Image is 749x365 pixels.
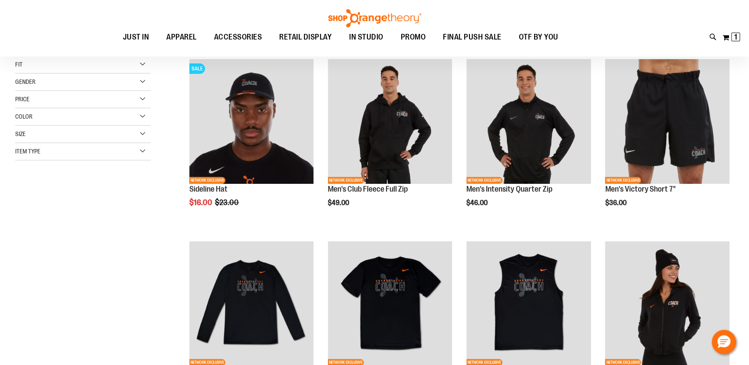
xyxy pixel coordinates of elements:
[443,27,502,47] span: FINAL PUSH SALE
[510,27,567,47] a: OTF BY YOU
[328,59,452,185] a: OTF Mens Coach FA23 Club Fleece Full Zip - Black primary imageNETWORK EXCLUSIVE
[466,185,552,193] a: Men's Intensity Quarter Zip
[328,177,364,184] span: NETWORK EXCLUSIVE
[15,78,36,85] span: Gender
[114,27,158,47] a: JUST IN
[466,199,489,207] span: $46.00
[466,59,591,185] a: OTF Mens Coach FA23 Intensity Quarter Zip - Black primary imageNETWORK EXCLUSIVE
[328,185,408,193] a: Men's Club Fleece Full Zip
[401,27,426,47] span: PROMO
[279,27,332,47] span: RETAIL DISPLAY
[189,59,314,184] img: Sideline Hat primary image
[189,63,205,74] span: SALE
[462,55,595,229] div: product
[328,199,350,207] span: $49.00
[466,59,591,184] img: OTF Mens Coach FA23 Intensity Quarter Zip - Black primary image
[323,55,457,229] div: product
[340,27,392,47] a: IN STUDIO
[328,59,452,184] img: OTF Mens Coach FA23 Club Fleece Full Zip - Black primary image
[712,330,736,354] button: Hello, have a question? Let’s chat.
[158,27,205,47] a: APPAREL
[605,59,729,184] img: OTF Mens Coach FA23 Victory Short - Black primary image
[605,185,675,193] a: Men's Victory Short 7"
[519,27,558,47] span: OTF BY YOU
[271,27,340,47] a: RETAIL DISPLAY
[349,27,383,47] span: IN STUDIO
[392,27,435,47] a: PROMO
[123,27,149,47] span: JUST IN
[205,27,271,47] a: ACCESSORIES
[605,177,641,184] span: NETWORK EXCLUSIVE
[466,177,502,184] span: NETWORK EXCLUSIVE
[189,198,214,207] span: $16.00
[605,59,729,185] a: OTF Mens Coach FA23 Victory Short - Black primary imageNETWORK EXCLUSIVE
[15,130,26,137] span: Size
[215,198,240,207] span: $23.00
[605,199,627,207] span: $36.00
[166,27,197,47] span: APPAREL
[601,55,734,229] div: product
[15,148,40,155] span: Item Type
[327,9,422,27] img: Shop Orangetheory
[185,55,318,229] div: product
[214,27,262,47] span: ACCESSORIES
[15,96,30,103] span: Price
[189,59,314,185] a: Sideline Hat primary imageSALENETWORK EXCLUSIVE
[189,177,225,184] span: NETWORK EXCLUSIVE
[189,185,228,193] a: Sideline Hat
[15,61,23,68] span: Fit
[15,113,33,120] span: Color
[434,27,510,47] a: FINAL PUSH SALE
[734,33,737,41] span: 1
